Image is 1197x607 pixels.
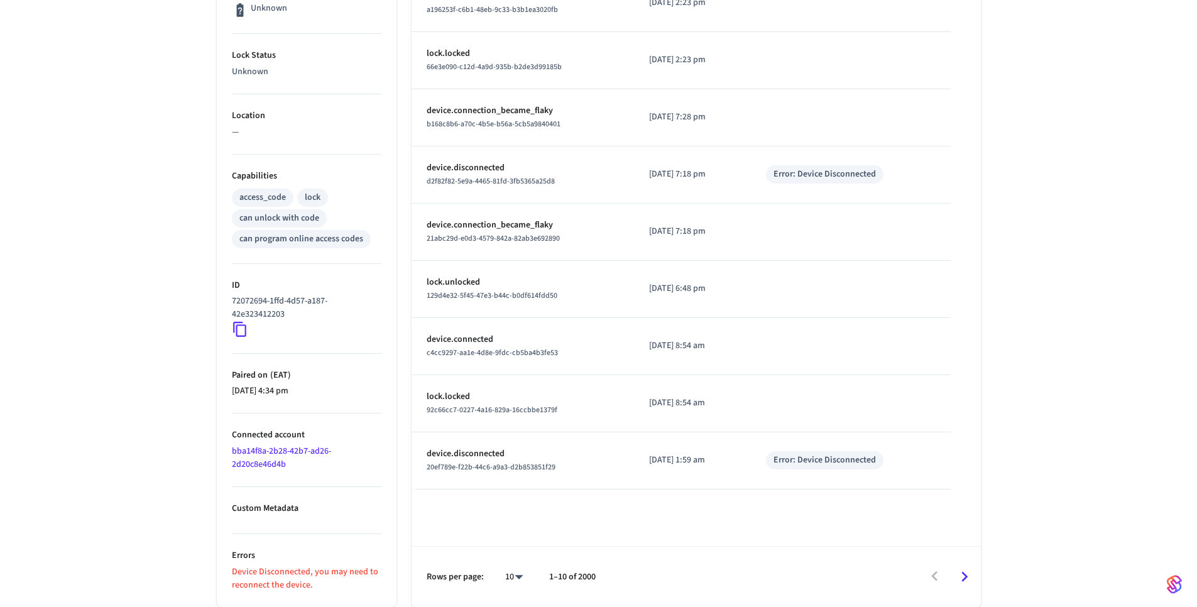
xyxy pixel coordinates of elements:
div: 10 [499,568,529,586]
p: ID [232,279,381,292]
p: [DATE] 2:23 pm [649,53,736,67]
div: Error: Device Disconnected [773,168,876,181]
p: [DATE] 8:54 am [649,339,736,353]
div: lock [305,191,320,204]
div: can unlock with code [239,212,319,225]
p: device.connection_became_flaky [427,104,620,118]
p: [DATE] 1:59 am [649,454,736,467]
p: Capabilities [232,170,381,183]
p: Custom Metadata [232,502,381,515]
img: SeamLogoGradient.69752ec5.svg [1167,574,1182,594]
p: [DATE] 8:54 am [649,396,736,410]
p: device.connection_became_flaky [427,219,620,232]
div: Error: Device Disconnected [773,454,876,467]
p: [DATE] 7:28 pm [649,111,736,124]
span: 129d4e32-5f45-47e3-b44c-b0df614fdd50 [427,290,557,301]
p: lock.locked [427,390,620,403]
span: 21abc29d-e0d3-4579-842a-82ab3e692890 [427,233,560,244]
p: device.connected [427,333,620,346]
p: Unknown [251,2,287,15]
button: Go to next page [949,562,979,591]
span: d2f82f82-5e9a-4465-81fd-3fb5365a25d8 [427,176,555,187]
p: Connected account [232,429,381,442]
span: a196253f-c6b1-48eb-9c33-b3b1ea3020fb [427,4,558,15]
div: can program online access codes [239,232,363,246]
span: 66e3e090-c12d-4a9d-935b-b2de3d99185b [427,62,562,72]
p: [DATE] 6:48 pm [649,282,736,295]
span: b168c8b6-a70c-4b5e-b56a-5cb5a9840401 [427,119,560,129]
a: bba14f8a-2b28-42b7-ad26-2d20c8e46d4b [232,445,331,471]
p: device.disconnected [427,447,620,461]
p: lock.locked [427,47,620,60]
p: [DATE] 7:18 pm [649,225,736,238]
p: Device Disconnected, you may need to reconnect the device. [232,566,381,592]
p: Rows per page: [427,571,484,584]
p: lock.unlocked [427,276,620,289]
p: Errors [232,549,381,562]
p: Location [232,109,381,123]
p: Paired on [232,369,381,382]
span: 92c66cc7-0227-4a16-829a-16ccbbe1379f [427,405,557,415]
p: — [232,126,381,139]
p: device.disconnected [427,161,620,175]
span: ( EAT ) [268,369,291,381]
div: access_code [239,191,286,204]
span: c4cc9297-aa1e-4d8e-9fdc-cb5ba4b3fe53 [427,347,558,358]
p: [DATE] 4:34 pm [232,385,381,398]
span: 20ef789e-f22b-44c6-a9a3-d2b853851f29 [427,462,555,473]
p: 1–10 of 2000 [549,571,596,584]
p: [DATE] 7:18 pm [649,168,736,181]
p: Unknown [232,65,381,79]
p: 72072694-1ffd-4d57-a187-42e323412203 [232,295,376,321]
p: Lock Status [232,49,381,62]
